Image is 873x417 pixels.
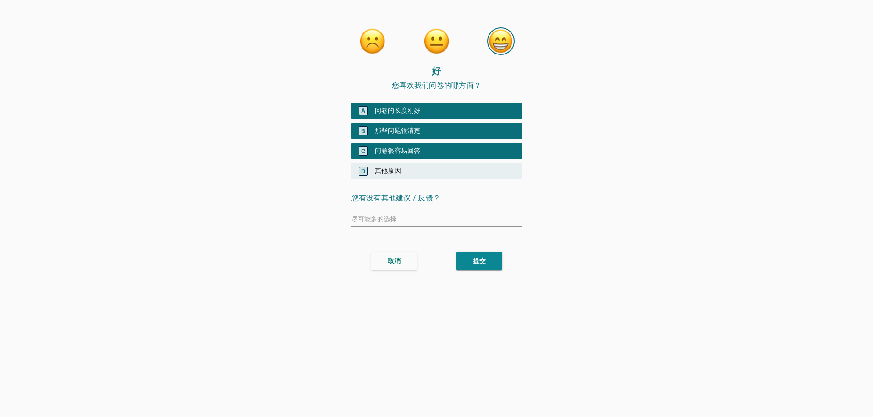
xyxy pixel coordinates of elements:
[351,211,522,226] input: 尽可能多的选择
[351,163,522,179] div: 其他原因
[432,65,441,76] strong: 好
[359,167,368,176] span: D
[388,256,401,266] div: 取消
[359,106,368,115] span: A
[351,143,522,159] div: 问卷很容易回答
[351,123,522,139] div: 那些问题很清楚
[371,252,417,270] button: 取消
[473,256,486,266] div: 提交
[359,126,368,135] span: B
[351,103,522,119] div: 问卷的长度刚好
[351,194,441,202] span: 您有没有其他建议 / 反馈？
[392,81,481,90] span: 您喜欢我们问卷的哪方面？
[359,146,368,156] span: C
[456,252,502,270] button: 提交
